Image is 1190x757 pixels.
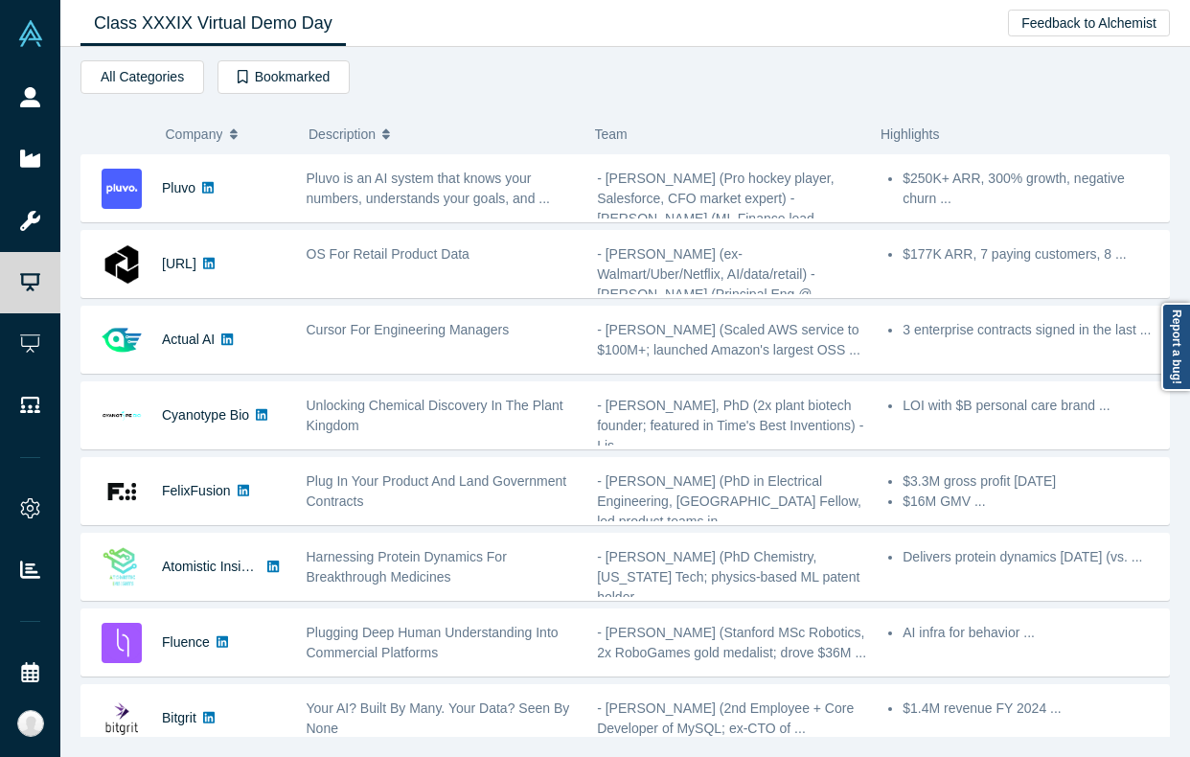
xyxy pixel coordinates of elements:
[597,473,861,529] span: - [PERSON_NAME] (PhD in Electrical Engineering, [GEOGRAPHIC_DATA] Fellow, led product teams in ...
[102,547,142,587] img: Atomistic Insights's Logo
[307,700,570,736] span: Your AI? Built By Many. Your Data? Seen By None
[903,244,1158,264] p: $177K ARR, 7 paying customers, 8 ...
[597,322,860,357] span: - [PERSON_NAME] (Scaled AWS service to $100M+; launched Amazon's largest OSS ...
[597,625,866,660] span: - [PERSON_NAME] (Stanford MSc Robotics, 2x RoboGames gold medalist; drove $36M ...
[903,169,1158,209] li: $250K+ ARR, 300% growth, negative churn ...
[307,246,469,262] span: OS For Retail Product Data
[1008,10,1170,36] button: Feedback to Alchemist
[102,320,142,360] img: Actual AI's Logo
[903,492,1158,512] li: $16M GMV ...
[903,623,1158,643] p: AI infra for behavior ...
[166,114,223,154] span: Company
[903,699,1158,719] p: $1.4M revenue FY 2024 ...
[162,634,210,650] a: Fluence
[166,114,289,154] button: Company
[307,171,550,206] span: Pluvo is an AI system that knows your numbers, understands your goals, and ...
[102,244,142,285] img: Atronous.ai's Logo
[597,246,827,302] span: - [PERSON_NAME] (ex-Walmart/Uber/Netflix, AI/data/retail) - [PERSON_NAME] (Principal Eng @ ...
[102,699,142,739] img: Bitgrit's Logo
[102,471,142,512] img: FelixFusion's Logo
[307,398,563,433] span: Unlocking Chemical Discovery In The Plant Kingdom
[102,169,142,209] img: Pluvo's Logo
[17,20,44,47] img: Alchemist Vault Logo
[597,549,859,605] span: - [PERSON_NAME] (PhD Chemistry, [US_STATE] Tech; physics-based ML patent holder, ...
[881,126,939,142] span: Highlights
[595,126,628,142] span: Team
[1161,303,1190,391] a: Report a bug!
[17,710,44,737] img: Katinka Harsányi's Account
[597,171,834,226] span: - [PERSON_NAME] (Pro hockey player, Salesforce, CFO market expert) - [PERSON_NAME] (ML Finance le...
[307,625,559,660] span: Plugging Deep Human Understanding Into Commercial Platforms
[307,473,567,509] span: Plug In Your Product And Land Government Contracts
[903,471,1158,492] li: $3.3M gross profit [DATE]
[162,407,249,423] a: Cyanotype Bio
[162,180,195,195] a: Pluvo
[102,623,142,663] img: Fluence's Logo
[162,710,196,725] a: Bitgrit
[80,60,204,94] button: All Categories
[307,322,510,337] span: Cursor For Engineering Managers
[217,60,350,94] button: Bookmarked
[309,114,376,154] span: Description
[597,398,863,453] span: - [PERSON_NAME], PhD (2x plant biotech founder; featured in Time's Best Inventions) - Lis ...
[162,332,215,347] a: Actual AI
[309,114,575,154] button: Description
[80,1,346,46] a: Class XXXIX Virtual Demo Day
[162,483,231,498] a: FelixFusion
[162,256,196,271] a: [URL]
[597,700,854,736] span: - [PERSON_NAME] (2nd Employee + Core Developer of MySQL; ex-CTO of ...
[903,320,1158,340] p: 3 enterprise contracts signed in the last ...
[903,396,1158,416] p: LOI with $B personal care brand ...
[903,547,1158,567] p: Delivers protein dynamics [DATE] (vs. ...
[307,549,507,585] span: Harnessing Protein Dynamics For Breakthrough Medicines
[162,559,266,574] a: Atomistic Insights
[102,396,142,436] img: Cyanotype Bio's Logo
